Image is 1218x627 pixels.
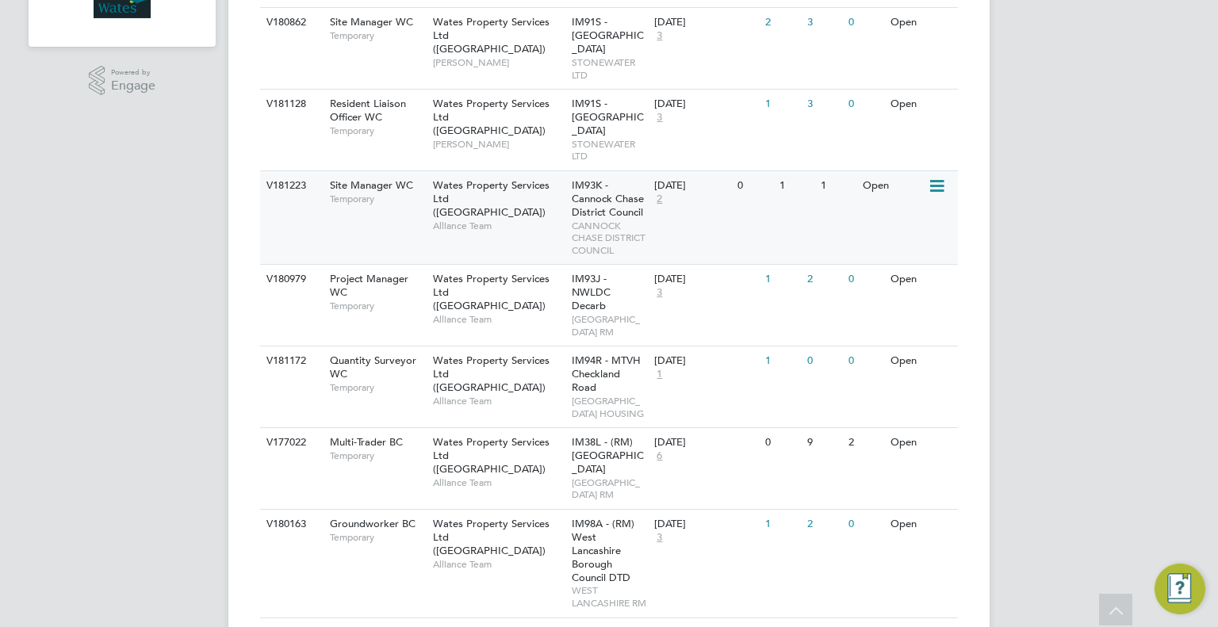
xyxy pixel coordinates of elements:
span: Site Manager WC [330,15,413,29]
div: 0 [845,510,886,539]
span: 3 [654,111,665,124]
span: Multi-Trader BC [330,435,403,449]
span: WEST LANCASHIRE RM [572,584,647,609]
span: Temporary [330,449,425,462]
span: STONEWATER LTD [572,56,647,81]
span: Quantity Surveyor WC [330,354,416,380]
div: 3 [803,8,845,37]
div: [DATE] [654,273,757,286]
span: 3 [654,29,665,43]
div: 1 [761,265,802,294]
span: IM91S - [GEOGRAPHIC_DATA] [572,97,644,137]
span: 1 [654,368,665,381]
span: CANNOCK CHASE DISTRICT COUNCIL [572,220,647,257]
span: STONEWATER LTD [572,138,647,162]
span: Alliance Team [433,558,564,571]
span: 3 [654,531,665,545]
span: Project Manager WC [330,272,408,299]
span: Wates Property Services Ltd ([GEOGRAPHIC_DATA]) [433,178,550,219]
a: Powered byEngage [89,66,156,96]
span: Temporary [330,29,425,42]
span: Alliance Team [433,220,564,232]
div: V181172 [262,346,318,376]
div: V177022 [262,428,318,457]
div: Open [887,8,956,37]
span: [GEOGRAPHIC_DATA] RM [572,476,647,501]
span: Wates Property Services Ltd ([GEOGRAPHIC_DATA]) [433,97,550,137]
div: 9 [803,428,845,457]
span: IM91S - [GEOGRAPHIC_DATA] [572,15,644,55]
span: Temporary [330,381,425,394]
div: [DATE] [654,16,757,29]
span: Groundworker BC [330,517,416,530]
span: Alliance Team [433,313,564,326]
div: [DATE] [654,97,757,111]
span: Wates Property Services Ltd ([GEOGRAPHIC_DATA]) [433,354,550,394]
div: 0 [761,428,802,457]
span: Engage [111,79,155,93]
span: IM94R - MTVH Checkland Road [572,354,641,394]
div: 0 [845,346,886,376]
span: 3 [654,286,665,300]
span: Temporary [330,193,425,205]
span: [PERSON_NAME] [433,56,564,69]
div: 3 [803,90,845,119]
div: Open [887,428,956,457]
div: 0 [803,346,845,376]
span: IM98A - (RM) West Lancashire Borough Council DTD [572,517,634,584]
div: [DATE] [654,518,757,531]
span: Alliance Team [433,395,564,407]
div: V180979 [262,265,318,294]
div: V180163 [262,510,318,539]
div: Open [887,265,956,294]
span: Site Manager WC [330,178,413,192]
div: V181128 [262,90,318,119]
div: 1 [817,171,858,201]
span: Temporary [330,531,425,544]
div: [DATE] [654,354,757,368]
div: 1 [776,171,817,201]
span: IM93J - NWLDC Decarb [572,272,611,312]
span: 2 [654,193,665,206]
div: 0 [845,90,886,119]
span: IM38L - (RM) [GEOGRAPHIC_DATA] [572,435,644,476]
div: Open [887,90,956,119]
div: 2 [845,428,886,457]
div: Open [859,171,928,201]
button: Engage Resource Center [1155,564,1205,614]
span: IM93K - Cannock Chase District Council [572,178,644,219]
div: 0 [733,171,775,201]
span: 6 [654,449,665,463]
div: [DATE] [654,179,730,193]
span: Resident Liaison Officer WC [330,97,406,124]
div: [DATE] [654,436,757,449]
span: Wates Property Services Ltd ([GEOGRAPHIC_DATA]) [433,15,550,55]
div: 2 [803,510,845,539]
span: [GEOGRAPHIC_DATA] HOUSING [572,395,647,419]
div: Open [887,346,956,376]
div: 1 [761,510,802,539]
div: 0 [845,8,886,37]
span: Powered by [111,66,155,79]
span: Wates Property Services Ltd ([GEOGRAPHIC_DATA]) [433,517,550,557]
div: 2 [761,8,802,37]
span: [GEOGRAPHIC_DATA] RM [572,313,647,338]
span: Temporary [330,300,425,312]
div: V180862 [262,8,318,37]
div: 0 [845,265,886,294]
div: Open [887,510,956,539]
span: Wates Property Services Ltd ([GEOGRAPHIC_DATA]) [433,272,550,312]
div: V181223 [262,171,318,201]
div: 1 [761,90,802,119]
div: 1 [761,346,802,376]
div: 2 [803,265,845,294]
span: [PERSON_NAME] [433,138,564,151]
span: Temporary [330,124,425,137]
span: Wates Property Services Ltd ([GEOGRAPHIC_DATA]) [433,435,550,476]
span: Alliance Team [433,476,564,489]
